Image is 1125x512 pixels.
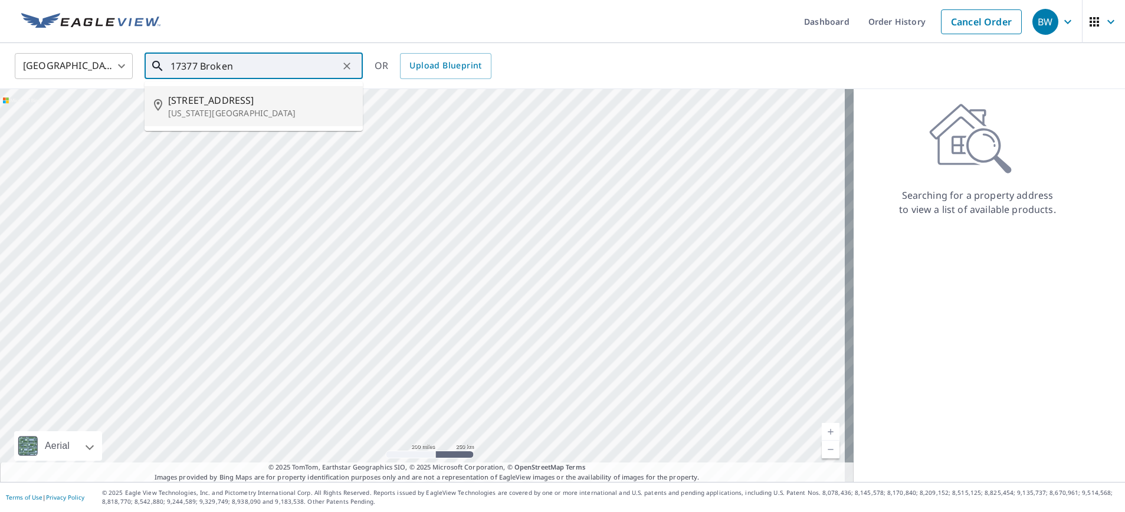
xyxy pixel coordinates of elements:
div: [GEOGRAPHIC_DATA] [15,50,133,83]
span: [STREET_ADDRESS] [168,93,353,107]
div: BW [1032,9,1058,35]
img: EV Logo [21,13,160,31]
p: © 2025 Eagle View Technologies, Inc. and Pictometry International Corp. All Rights Reserved. Repo... [102,488,1119,506]
span: Upload Blueprint [409,58,481,73]
a: Upload Blueprint [400,53,491,79]
a: Terms of Use [6,493,42,501]
p: Searching for a property address to view a list of available products. [898,188,1057,216]
a: OpenStreetMap [514,462,564,471]
p: | [6,494,84,501]
div: Aerial [14,431,102,461]
span: © 2025 TomTom, Earthstar Geographics SIO, © 2025 Microsoft Corporation, © [268,462,585,472]
input: Search by address or latitude-longitude [170,50,339,83]
div: OR [375,53,491,79]
p: [US_STATE][GEOGRAPHIC_DATA] [168,107,353,119]
a: Current Level 5, Zoom Out [822,441,839,458]
a: Privacy Policy [46,493,84,501]
button: Clear [339,58,355,74]
a: Cancel Order [941,9,1022,34]
a: Terms [566,462,585,471]
div: Aerial [41,431,73,461]
a: Current Level 5, Zoom In [822,423,839,441]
